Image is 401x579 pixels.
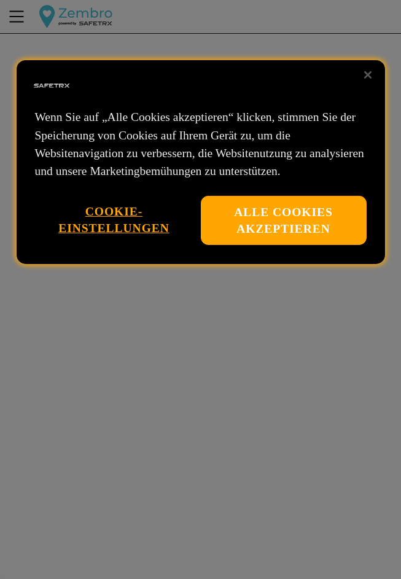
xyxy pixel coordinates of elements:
button: Alle Cookies akzeptieren [201,195,367,245]
button: Cookie-Einstellungen [39,195,189,244]
p: Wenn Sie auf „Alle Cookies akzeptieren“ klicken, stimmen Sie der Speicherung von Cookies auf Ihre... [35,108,367,180]
img: Firmenlogo [32,66,71,106]
div: Datenschutz [17,60,385,264]
button: Schließen [354,61,381,88]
